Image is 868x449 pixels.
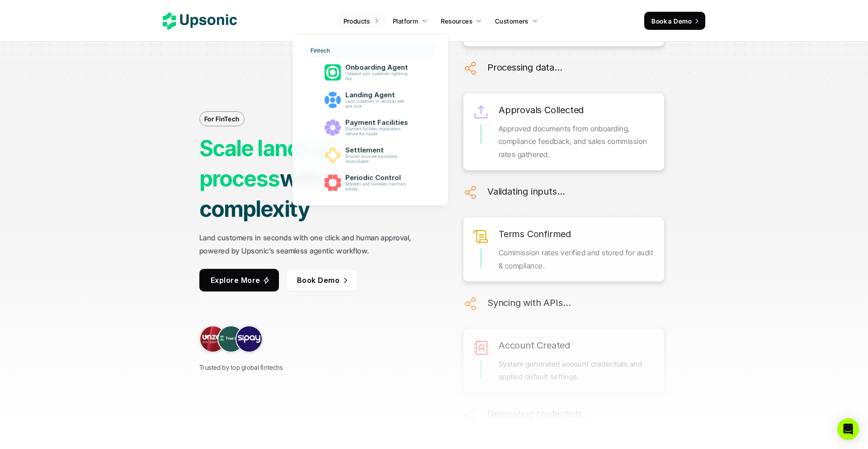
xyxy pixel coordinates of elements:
[199,269,279,291] a: Explore More
[199,233,413,255] strong: Land customers in seconds with one click and human approval, powered by Upsonic’s seamless agenti...
[338,13,385,29] a: Products
[345,91,412,99] p: Landing Agent
[499,322,576,337] h6: Customer Notified
[199,362,283,373] p: Trusted by top global fintechs
[199,166,360,223] strong: without complexity
[487,168,571,183] h6: Syncing with APIs…
[487,390,558,406] h6: Agent Working...
[499,99,571,115] h6: Terms Confirmed
[487,57,565,72] h6: Validating inputs…
[651,17,692,25] span: Book a Demo
[345,119,412,127] p: Payment Facilities
[199,135,334,192] strong: Scale landing process
[499,119,655,145] p: Commission rates verified and stored for audit & compliance.
[345,63,412,72] p: Onboarding Agent
[311,48,330,54] p: Fintech
[495,16,528,26] p: Customers
[305,170,436,196] a: Periodic ControlMonitors and validates merchant activity
[345,174,412,182] p: Periodic Control
[211,275,260,284] span: Explore More
[393,16,418,26] p: Platform
[305,87,436,113] a: Landing AgentLand customers in seconds with one click
[305,143,436,168] a: SettlementEnsures accurate transaction reconciliation
[286,269,358,291] a: Book Demo
[344,16,370,26] p: Products
[297,275,340,284] span: Book Demo
[345,99,411,109] p: Land customers in seconds with one click
[345,72,411,81] p: Onboard your customers lightning fast
[204,114,240,124] p: For FinTech
[345,127,411,137] p: Payment facilities registrations without the hassle
[345,182,411,192] p: Monitors and validates merchant activity
[487,279,590,295] h6: Generating credentials…
[499,342,655,368] p: Linked payment method validated with a test transaction.
[305,115,436,140] a: Payment FacilitiesPayment facilities registrations without the hassle
[345,146,412,154] p: Settlement
[837,418,859,440] div: Open Intercom Messenger
[441,16,472,26] p: Resources
[499,230,655,257] p: System generated account credentials and applied default settings.
[499,210,570,226] h6: Account Created
[305,60,436,85] a: Onboarding AgentOnboard your customers lightning fast
[345,154,411,164] p: Ensures accurate transaction reconciliation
